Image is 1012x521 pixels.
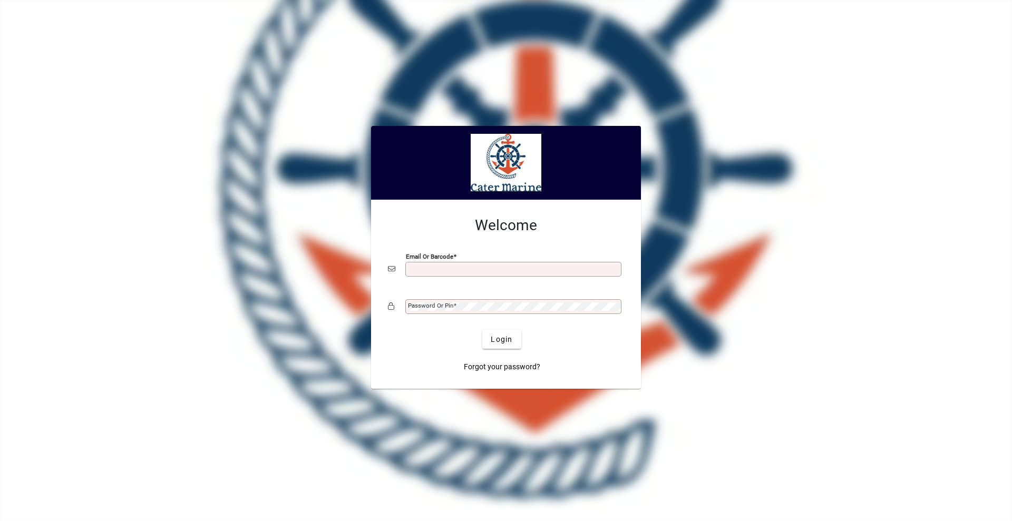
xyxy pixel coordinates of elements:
[491,334,512,345] span: Login
[482,330,521,349] button: Login
[408,302,453,309] mat-label: Password or Pin
[464,361,540,372] span: Forgot your password?
[460,357,544,376] a: Forgot your password?
[388,217,624,234] h2: Welcome
[406,253,453,260] mat-label: Email or Barcode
